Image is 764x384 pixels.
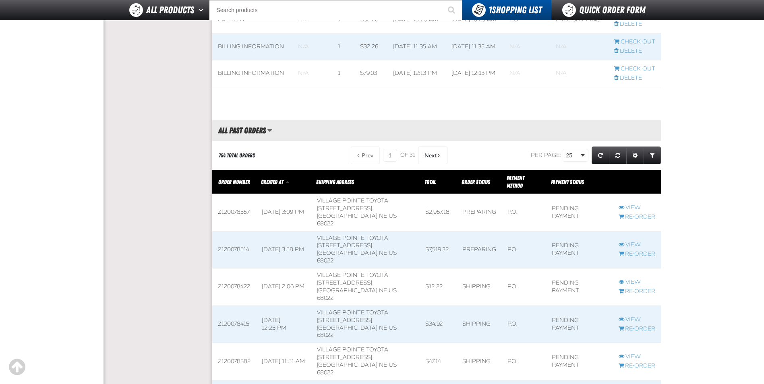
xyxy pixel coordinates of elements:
td: Pending payment [546,343,613,380]
td: Shipping [457,343,502,380]
td: 1 [332,33,354,60]
a: Re-Order Z120078415 order [619,325,655,333]
span: Payment Method [507,175,524,189]
a: Total [424,179,436,185]
td: [DATE] 3:58 PM [256,231,312,268]
div: Scroll to the top [8,358,26,376]
td: P.O. [502,194,546,231]
span: [GEOGRAPHIC_DATA] [317,250,377,256]
a: View Z120078557 order [619,204,655,212]
span: [STREET_ADDRESS] [317,317,372,324]
td: Pending payment [546,231,613,268]
a: Created At [261,179,284,185]
td: Preparing [457,194,502,231]
div: 754 Total Orders [219,152,255,159]
td: [DATE] 11:35 AM [446,33,504,60]
td: Blank [292,60,333,87]
td: Blank [550,33,608,60]
span: [STREET_ADDRESS] [317,279,372,286]
td: $7,519.32 [420,231,457,268]
td: P.O. [502,306,546,343]
a: Order Status [462,179,490,185]
span: Village Pointe Toyota [317,197,388,204]
span: NE [379,250,387,256]
td: P.O. [502,343,546,380]
span: Payment Status [551,179,584,185]
a: Refresh grid action [592,147,609,164]
td: Z120078422 [212,268,256,306]
button: Manage grid views. Current view is All Past Orders [267,124,272,137]
td: P.O. [502,268,546,306]
td: [DATE] 12:13 PM [446,60,504,87]
span: [STREET_ADDRESS] [317,205,372,212]
td: Pending payment [546,306,613,343]
bdo: 68022 [317,220,333,227]
span: Village Pointe Toyota [317,309,388,316]
span: US [389,324,397,331]
td: [DATE] 3:09 PM [256,194,312,231]
a: Re-Order Z120078422 order [619,288,655,295]
a: Re-Order Z120078514 order [619,250,655,258]
span: NE [379,287,387,294]
th: Row actions [613,170,661,194]
span: [GEOGRAPHIC_DATA] [317,361,377,368]
div: Billing Information [218,70,287,77]
h2: All Past Orders [212,126,266,135]
bdo: 68022 [317,257,333,264]
td: Z120078382 [212,343,256,380]
span: Village Pointe Toyota [317,272,388,279]
td: $47.14 [420,343,457,380]
span: Per page: [531,152,561,159]
a: View Z120078382 order [619,353,655,361]
span: All Products [146,3,194,17]
a: Re-Order Z120078382 order [619,362,655,370]
td: P.O. [502,231,546,268]
a: Reset grid action [609,147,627,164]
td: Z120078514 [212,231,256,268]
a: Continue checkout started from [614,65,655,73]
bdo: 68022 [317,369,333,376]
td: $12.22 [420,268,457,306]
a: Delete checkout started from [614,74,655,82]
a: Delete checkout started from [614,21,655,28]
a: View Z120078514 order [619,241,655,249]
a: Expand or Collapse Grid Filters [644,147,661,164]
td: 1 [332,60,354,87]
td: $79.03 [354,60,387,87]
span: Shopping List [489,4,542,16]
bdo: 68022 [317,332,333,339]
span: Shipping Address [316,179,354,185]
a: Order Number [218,179,250,185]
td: Blank [504,60,550,87]
span: [STREET_ADDRESS] [317,354,372,361]
a: View Z120078422 order [619,279,655,286]
td: [DATE] 11:51 AM [256,343,312,380]
td: Shipping [457,306,502,343]
td: $2,967.18 [420,194,457,231]
span: NE [379,324,387,331]
td: Shipping [457,268,502,306]
strong: 1 [489,4,492,16]
span: Created At [261,179,283,185]
td: $32.26 [354,33,387,60]
td: Preparing [457,231,502,268]
span: US [389,250,397,256]
td: Blank [292,33,333,60]
span: US [389,287,397,294]
span: US [389,213,397,219]
span: NE [379,361,387,368]
span: [GEOGRAPHIC_DATA] [317,324,377,331]
span: [STREET_ADDRESS] [317,242,372,249]
span: Village Pointe Toyota [317,235,388,242]
td: $34.92 [420,306,457,343]
div: Billing Information [218,43,287,51]
span: Village Pointe Toyota [317,346,388,353]
a: View Z120078415 order [619,316,655,324]
span: of 31 [400,152,415,159]
td: Blank [504,33,550,60]
a: Re-Order Z120078557 order [619,213,655,221]
td: Pending payment [546,194,613,231]
span: 25 [566,151,579,160]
